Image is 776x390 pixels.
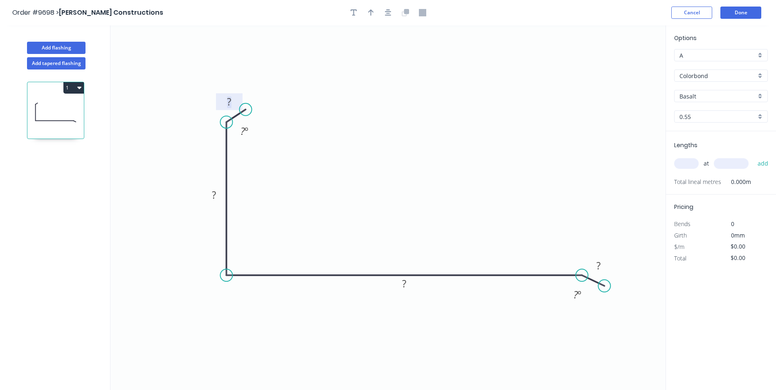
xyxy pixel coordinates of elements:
[674,34,697,42] span: Options
[674,176,721,188] span: Total lineal metres
[245,124,248,138] tspan: º
[704,158,709,169] span: at
[227,95,231,108] tspan: ?
[402,277,406,290] tspan: ?
[674,203,693,211] span: Pricing
[679,72,756,80] input: Material
[731,231,745,239] span: 0mm
[110,25,666,390] svg: 0
[27,42,85,54] button: Add flashing
[578,288,581,301] tspan: º
[679,92,756,101] input: Colour
[574,288,578,301] tspan: ?
[27,57,85,69] button: Add tapered flashing
[241,124,245,138] tspan: ?
[720,7,761,19] button: Done
[679,112,756,121] input: Thickness
[12,8,59,17] span: Order #9698 >
[671,7,712,19] button: Cancel
[596,259,601,272] tspan: ?
[731,220,734,228] span: 0
[679,51,756,60] input: Price level
[212,188,216,202] tspan: ?
[721,176,751,188] span: 0.000m
[754,157,773,170] button: add
[674,220,691,228] span: Bends
[674,231,687,239] span: Girth
[63,82,84,94] button: 1
[674,254,686,262] span: Total
[59,8,163,17] span: [PERSON_NAME] Constructions
[674,141,697,149] span: Lengths
[674,243,684,251] span: $/m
